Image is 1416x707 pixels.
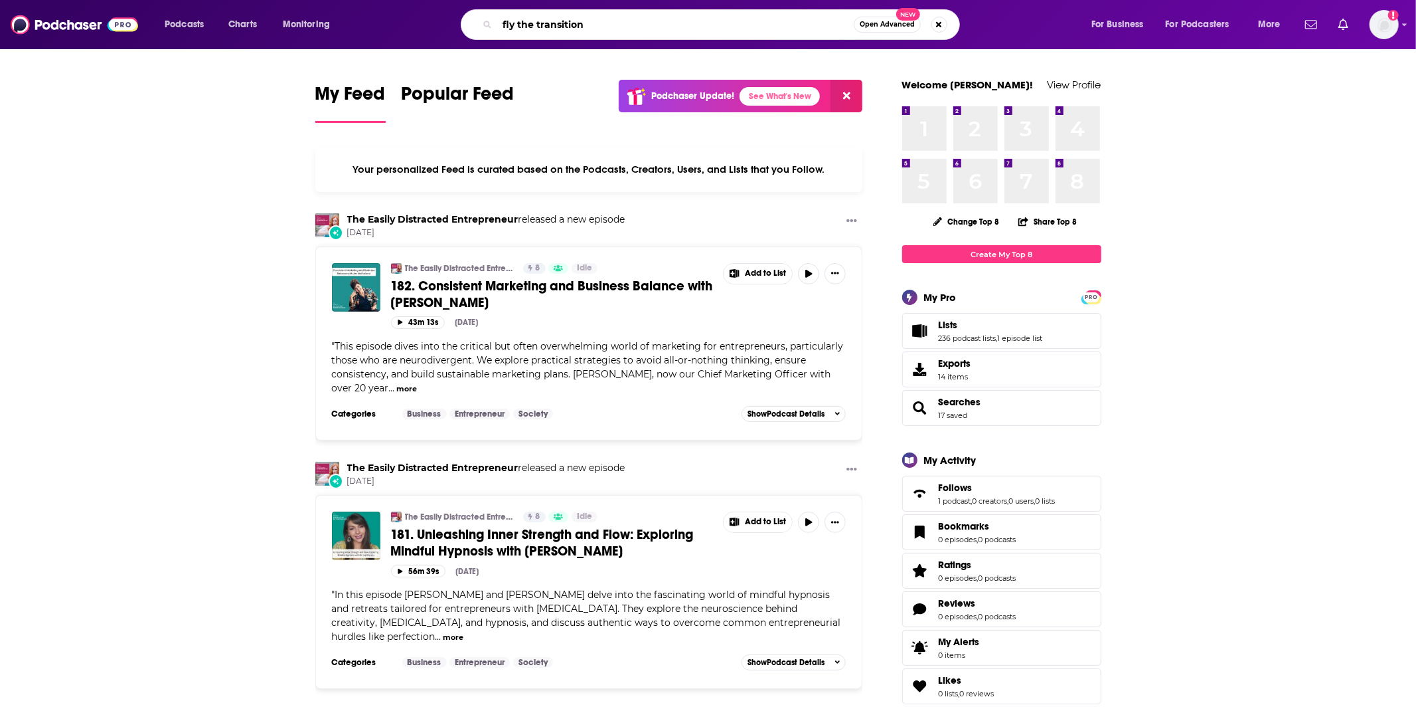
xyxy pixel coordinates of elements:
[939,319,958,331] span: Lists
[742,655,846,670] button: ShowPodcast Details
[315,213,339,237] img: The Easily Distracted Entrepreneur
[907,677,933,696] a: Likes
[939,520,990,532] span: Bookmarks
[1258,15,1281,34] span: More
[896,8,920,21] span: New
[391,512,402,522] img: The Easily Distracted Entrepreneur
[939,396,981,408] span: Searches
[1018,209,1077,235] button: Share Top 8
[1370,10,1399,39] button: Show profile menu
[332,409,392,419] h3: Categories
[402,657,447,668] a: Business
[841,213,862,230] button: Show More Button
[405,263,514,274] a: The Easily Distracted Entrepreneur
[973,496,1008,506] a: 0 creators
[740,87,820,106] a: See What's New
[977,612,979,621] span: ,
[907,484,933,503] a: Follows
[577,510,592,524] span: Idle
[1249,14,1297,35] button: open menu
[742,406,846,422] button: ShowPodcast Details
[332,340,844,394] span: "
[979,573,1016,583] a: 0 podcasts
[902,313,1101,349] span: Lists
[924,454,977,466] div: My Activity
[860,21,915,28] span: Open Advanced
[11,12,138,37] img: Podchaser - Follow, Share and Rate Podcasts
[1034,496,1036,506] span: ,
[455,318,479,327] div: [DATE]
[347,462,518,474] a: The Easily Distracted Entrepreneur
[315,462,339,486] img: The Easily Distracted Entrepreneur
[523,263,546,274] a: 8
[939,636,980,648] span: My Alerts
[497,14,854,35] input: Search podcasts, credits, & more...
[435,631,441,643] span: ...
[747,409,825,419] span: Show Podcast Details
[402,409,447,419] a: Business
[902,553,1101,589] span: Ratings
[536,510,540,524] span: 8
[939,496,971,506] a: 1 podcast
[907,561,933,580] a: Ratings
[513,409,553,419] a: Society
[959,689,960,698] span: ,
[165,15,204,34] span: Podcasts
[513,657,553,668] a: Society
[402,82,514,123] a: Popular Feed
[391,263,402,274] img: The Easily Distracted Entrepreneur
[391,316,445,329] button: 43m 13s
[745,517,786,527] span: Add to List
[1157,14,1249,35] button: open menu
[1091,15,1144,34] span: For Business
[902,630,1101,666] a: My Alerts
[228,15,257,34] span: Charts
[536,262,540,275] span: 8
[825,263,846,284] button: Show More Button
[1370,10,1399,39] span: Logged in as TeemsPR
[315,147,863,192] div: Your personalized Feed is curated based on the Podcasts, Creators, Users, and Lists that you Follow.
[939,319,1043,331] a: Lists
[523,512,546,522] a: 8
[907,399,933,417] a: Searches
[1083,292,1099,302] a: PRO
[220,14,265,35] a: Charts
[1333,13,1354,36] a: Show notifications dropdown
[1388,10,1399,21] svg: Add a profile image
[1300,13,1322,36] a: Show notifications dropdown
[939,651,980,660] span: 0 items
[960,689,994,698] a: 0 reviews
[389,382,395,394] span: ...
[456,567,479,576] div: [DATE]
[907,322,933,340] a: Lists
[907,600,933,619] a: Reviews
[315,82,386,123] a: My Feed
[329,225,343,240] div: New Episode
[274,14,347,35] button: open menu
[1083,292,1099,302] span: PRO
[925,213,1008,230] button: Change Top 8
[902,514,1101,550] span: Bookmarks
[283,15,330,34] span: Monitoring
[329,474,343,488] div: New Episode
[473,9,973,40] div: Search podcasts, credits, & more...
[907,639,933,657] span: My Alerts
[1036,496,1056,506] a: 0 lists
[332,263,380,312] img: 182. Consistent Marketing and Business Balance with Jen McFarland
[902,668,1101,704] span: Likes
[939,482,973,494] span: Follows
[939,559,972,571] span: Ratings
[939,689,959,698] a: 0 lists
[854,17,921,33] button: Open AdvancedNew
[825,512,846,533] button: Show More Button
[391,526,714,559] a: 181. Unleashing Inner Strength and Flow: Exploring Mindful Hypnosis with [PERSON_NAME]
[391,565,445,577] button: 56m 39s
[396,383,417,395] button: more
[332,589,841,643] span: In this episode [PERSON_NAME] and [PERSON_NAME] delve into the fascinating world of mindful hypno...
